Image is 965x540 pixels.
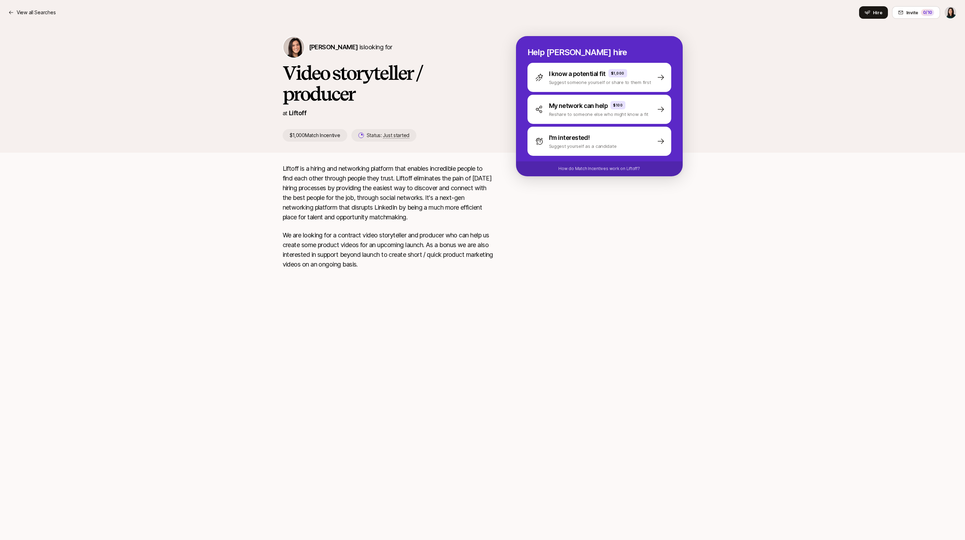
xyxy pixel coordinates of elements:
button: Eleanor Morgan [944,6,957,19]
a: Liftoff [289,109,306,117]
p: I'm interested! [549,133,590,143]
p: at [283,109,288,118]
p: Liftoff is a hiring and networking platform that enables incredible people to find each other thr... [283,164,494,222]
img: Eleanor Morgan [945,7,956,18]
p: $1,000 Match Incentive [283,129,347,142]
p: is looking for [309,42,392,52]
button: Invite0/10 [892,6,940,19]
p: Reshare to someone else who might know a fit [549,111,649,118]
p: Suggest someone yourself or share to them first [549,79,651,86]
span: Invite [906,9,918,16]
p: Suggest yourself as a candidate [549,143,617,150]
button: Hire [859,6,888,19]
p: $1,000 [611,70,624,76]
p: Status: [367,131,409,140]
span: Hire [873,9,882,16]
p: View all Searches [17,8,56,17]
p: I know a potential fit [549,69,606,79]
p: $100 [613,102,623,108]
div: 0 /10 [921,9,934,16]
span: Just started [383,132,409,138]
p: Help [PERSON_NAME] hire [527,48,671,57]
h1: Video storyteller / producer [283,62,494,104]
p: How do Match Incentives work on Liftoff? [558,166,640,172]
img: Eleanor Morgan [283,37,304,58]
p: My network can help [549,101,608,111]
p: We are looking for a contract video storyteller and producer who can help us create some product ... [283,230,494,269]
span: [PERSON_NAME] [309,43,358,51]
